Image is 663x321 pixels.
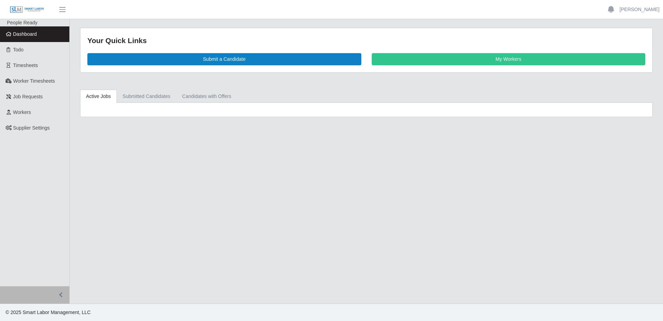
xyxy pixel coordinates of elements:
span: © 2025 Smart Labor Management, LLC [6,310,91,315]
a: My Workers [372,53,646,65]
a: [PERSON_NAME] [620,6,660,13]
div: Your Quick Links [87,35,645,46]
img: SLM Logo [10,6,44,14]
a: Active Jobs [80,90,117,103]
span: Timesheets [13,63,38,68]
span: Dashboard [13,31,37,37]
span: Todo [13,47,24,52]
span: Worker Timesheets [13,78,55,84]
a: Candidates with Offers [176,90,237,103]
span: Supplier Settings [13,125,50,131]
span: People Ready [7,20,37,25]
a: Submitted Candidates [117,90,176,103]
a: Submit a Candidate [87,53,361,65]
span: Job Requests [13,94,43,99]
span: Workers [13,109,31,115]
